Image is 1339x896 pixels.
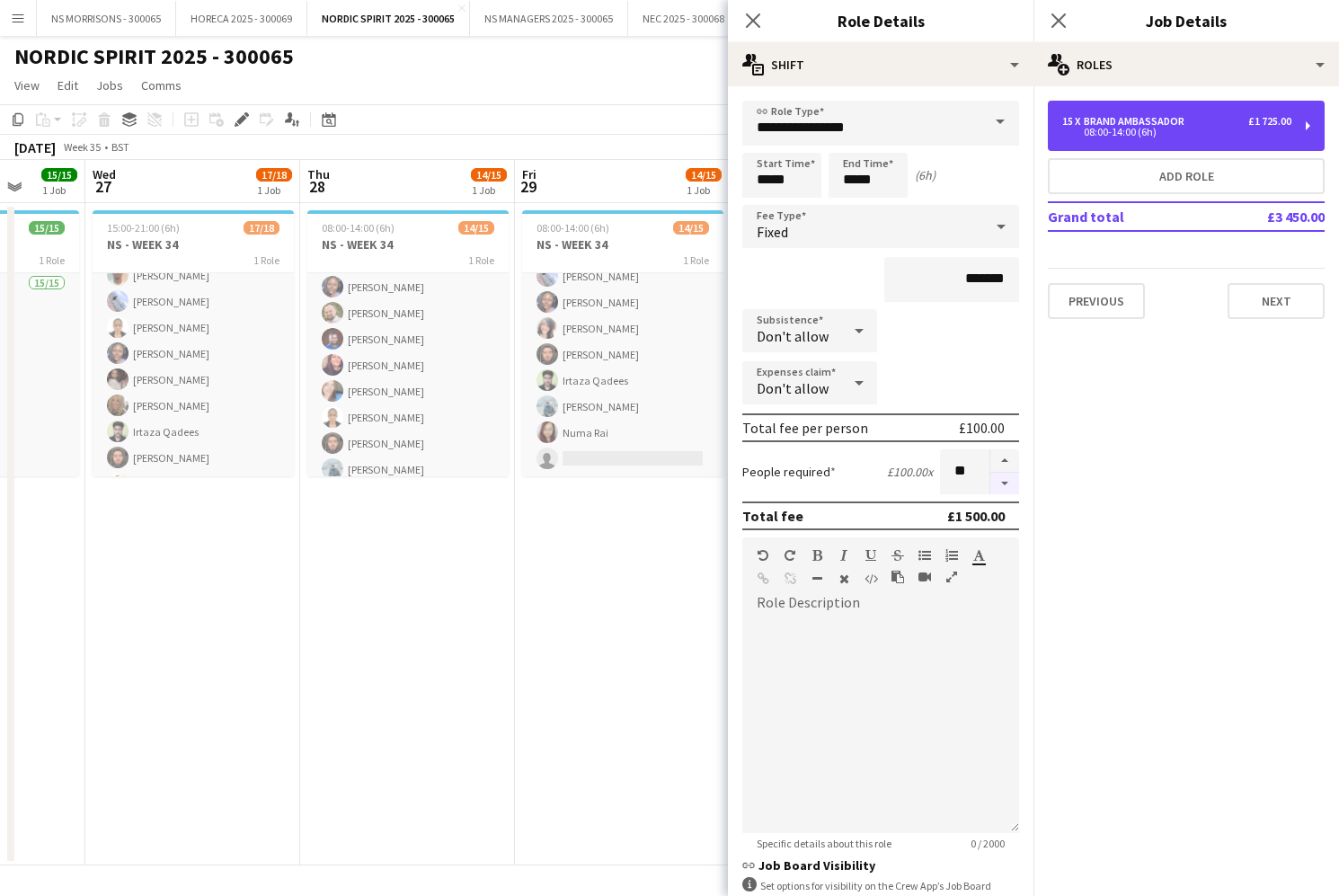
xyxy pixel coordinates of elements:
[519,176,536,197] span: 29
[256,168,292,182] span: 17/18
[1248,115,1291,128] div: £1 725.00
[107,221,180,235] span: 15:00-21:00 (6h)
[141,77,182,93] span: Comms
[253,253,279,267] span: 1 Role
[1062,115,1084,128] div: 15 x
[93,23,294,528] app-card-role: [PERSON_NAME][PERSON_NAME][PERSON_NAME][PERSON_NAME][PERSON_NAME][PERSON_NAME][PERSON_NAME][PERSO...
[1033,43,1339,86] div: Roles
[468,253,494,267] span: 1 Role
[59,140,104,154] span: Week 35
[757,379,829,397] span: Don't allow
[522,210,723,476] app-job-card: 08:00-14:00 (6h)14/15NS - WEEK 341 Role[PERSON_NAME][PERSON_NAME][PERSON_NAME][PERSON_NAME][PERSO...
[93,210,294,476] app-job-card: 15:00-21:00 (6h)17/18NS - WEEK 341 Role[PERSON_NAME][PERSON_NAME][PERSON_NAME][PERSON_NAME][PERSO...
[742,507,803,525] div: Total fee
[959,419,1005,437] div: £100.00
[1048,283,1145,319] button: Previous
[1048,158,1325,194] button: Add role
[945,570,958,584] button: Fullscreen
[728,9,1033,32] h3: Role Details
[811,572,823,586] button: Horizontal Line
[305,176,330,197] span: 28
[757,548,769,563] button: Undo
[471,168,507,182] span: 14/15
[14,138,56,156] div: [DATE]
[742,837,906,850] span: Specific details about this role
[14,77,40,93] span: View
[945,548,958,563] button: Ordered List
[89,74,130,97] a: Jobs
[972,548,985,563] button: Text Color
[686,168,722,182] span: 14/15
[838,572,850,586] button: Clear Formatting
[1033,9,1339,32] h3: Job Details
[7,74,47,97] a: View
[865,548,877,563] button: Underline
[757,223,788,241] span: Fixed
[58,77,78,93] span: Edit
[990,449,1019,473] button: Increase
[947,507,1005,525] div: £1 500.00
[1062,128,1291,137] div: 08:00-14:00 (6h)
[728,43,1033,86] div: Shift
[918,570,931,584] button: Insert video
[891,548,904,563] button: Strikethrough
[742,877,1019,894] div: Set options for visibility on the Crew App’s Job Board
[522,236,723,253] h3: NS - WEEK 34
[956,837,1019,850] span: 0 / 2000
[93,166,116,182] span: Wed
[244,221,279,235] span: 17/18
[42,183,76,197] div: 1 Job
[891,570,904,584] button: Paste as plain text
[683,253,709,267] span: 1 Role
[257,183,291,197] div: 1 Job
[1084,115,1192,128] div: Brand Ambassador
[687,183,721,197] div: 1 Job
[134,74,189,97] a: Comms
[307,1,470,36] button: NORDIC SPIRIT 2025 - 300065
[176,1,307,36] button: HORECA 2025 - 300069
[14,43,294,70] h1: NORDIC SPIRIT 2025 - 300065
[536,221,609,235] span: 08:00-14:00 (6h)
[1211,202,1325,231] td: £3 450.00
[811,548,823,563] button: Bold
[90,176,116,197] span: 27
[472,183,506,197] div: 1 Job
[865,572,877,586] button: HTML Code
[50,74,85,97] a: Edit
[1048,202,1211,231] td: Grand total
[96,77,123,93] span: Jobs
[915,167,936,183] div: (6h)
[322,221,395,235] span: 08:00-14:00 (6h)
[784,548,796,563] button: Redo
[742,419,868,437] div: Total fee per person
[37,1,176,36] button: NS MORRISONS - 300065
[41,168,77,182] span: 15/15
[918,548,931,563] button: Unordered List
[470,1,628,36] button: NS MANAGERS 2025 - 300065
[307,166,330,182] span: Thu
[742,464,836,480] label: People required
[673,221,709,235] span: 14/15
[522,166,536,182] span: Fri
[757,327,829,345] span: Don't allow
[111,140,129,154] div: BST
[307,236,509,253] h3: NS - WEEK 34
[29,221,65,235] span: 15/15
[93,236,294,253] h3: NS - WEEK 34
[39,253,65,267] span: 1 Role
[628,1,740,36] button: NEC 2025 - 300068
[838,548,850,563] button: Italic
[742,857,1019,874] h3: Job Board Visibility
[990,473,1019,495] button: Decrease
[458,221,494,235] span: 14/15
[1228,283,1325,319] button: Next
[307,87,509,513] app-card-role: [PERSON_NAME][PERSON_NAME]Irtaza Qadees[PERSON_NAME][PERSON_NAME][PERSON_NAME][PERSON_NAME][PERSO...
[887,464,933,480] div: £100.00 x
[307,210,509,476] app-job-card: 08:00-14:00 (6h)14/15NS - WEEK 341 Role[PERSON_NAME][PERSON_NAME]Irtaza Qadees[PERSON_NAME][PERSO...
